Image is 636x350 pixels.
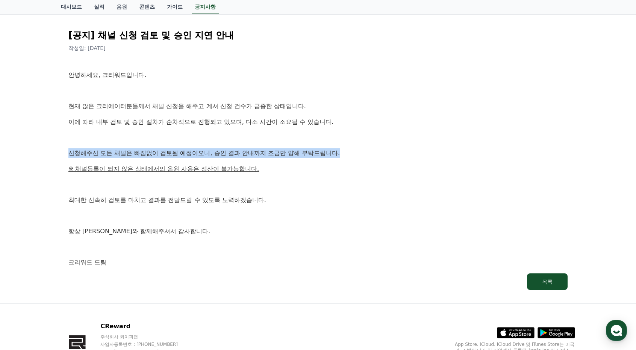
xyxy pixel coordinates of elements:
p: 신청해주신 모든 채널은 빠짐없이 검토될 예정이오니, 승인 결과 안내까지 조금만 양해 부탁드립니다. [68,148,568,158]
p: 최대한 신속히 검토를 마치고 결과를 전달드릴 수 있도록 노력하겠습니다. [68,195,568,205]
a: 홈 [2,238,50,257]
span: 작성일: [DATE] [68,45,106,51]
a: 설정 [97,238,144,257]
span: 홈 [24,249,28,255]
p: 크리워드 드림 [68,258,568,267]
h2: [공지] 채널 신청 검토 및 승인 지연 안내 [68,29,568,41]
a: 대화 [50,238,97,257]
p: 현재 많은 크리에이터분들께서 채널 신청을 해주고 계셔 신청 건수가 급증한 상태입니다. [68,101,568,111]
p: 안녕하세요, 크리워드입니다. [68,70,568,80]
p: 항상 [PERSON_NAME]와 함께해주셔서 감사합니다. [68,226,568,236]
span: 설정 [116,249,125,255]
u: ※ 채널등록이 되지 않은 상태에서의 음원 사용은 정산이 불가능합니다. [68,165,259,172]
button: 목록 [527,273,568,290]
p: CReward [100,322,192,331]
p: 이에 따라 내부 검토 및 승인 절차가 순차적으로 진행되고 있으며, 다소 시간이 소요될 수 있습니다. [68,117,568,127]
span: 대화 [69,250,78,256]
p: 주식회사 와이피랩 [100,334,192,340]
div: 목록 [542,278,553,285]
a: 목록 [68,273,568,290]
p: 사업자등록번호 : [PHONE_NUMBER] [100,341,192,347]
